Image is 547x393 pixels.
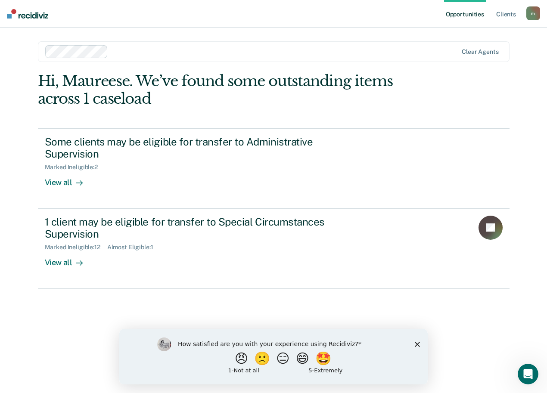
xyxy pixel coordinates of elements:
iframe: Intercom live chat [518,364,538,384]
div: View all [45,251,93,268]
div: View all [45,171,93,188]
img: Recidiviz [7,9,48,19]
div: Some clients may be eligible for transfer to Administrative Supervision [45,136,347,161]
div: Almost Eligible : 1 [107,244,160,251]
div: Marked Ineligible : 12 [45,244,107,251]
div: 1 client may be eligible for transfer to Special Circumstances Supervision [45,216,347,241]
button: m [526,6,540,20]
iframe: Survey by Kim from Recidiviz [119,329,428,384]
div: Hi, Maureese. We’ve found some outstanding items across 1 caseload [38,72,415,108]
div: Marked Ineligible : 2 [45,164,105,171]
div: Clear agents [462,48,498,56]
a: 1 client may be eligible for transfer to Special Circumstances SupervisionMarked Ineligible:12Alm... [38,209,510,289]
a: Some clients may be eligible for transfer to Administrative SupervisionMarked Ineligible:2View all [38,128,510,209]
